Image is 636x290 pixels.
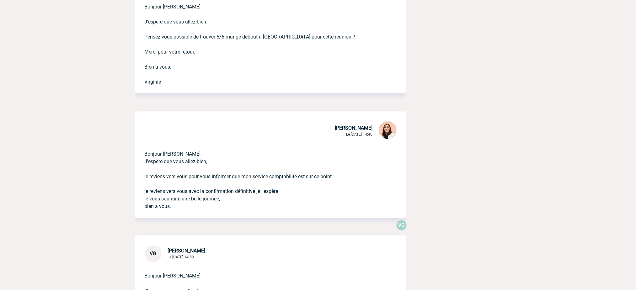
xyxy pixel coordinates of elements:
[335,125,373,131] span: [PERSON_NAME]
[150,251,156,257] span: VG
[168,248,206,254] span: [PERSON_NAME]
[145,140,379,210] p: Bonjour [PERSON_NAME], J'espère que vous allez bien, je reviens vers vous pour vous informer que ...
[397,220,407,230] div: Virginie GOULLIANNE 03 Juillet 2025 à 17:07
[168,255,194,260] span: Le [DATE] 14:59
[346,132,373,137] span: Le [DATE] 14:40
[397,220,407,230] p: VG
[379,122,397,139] img: 129834-0.png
